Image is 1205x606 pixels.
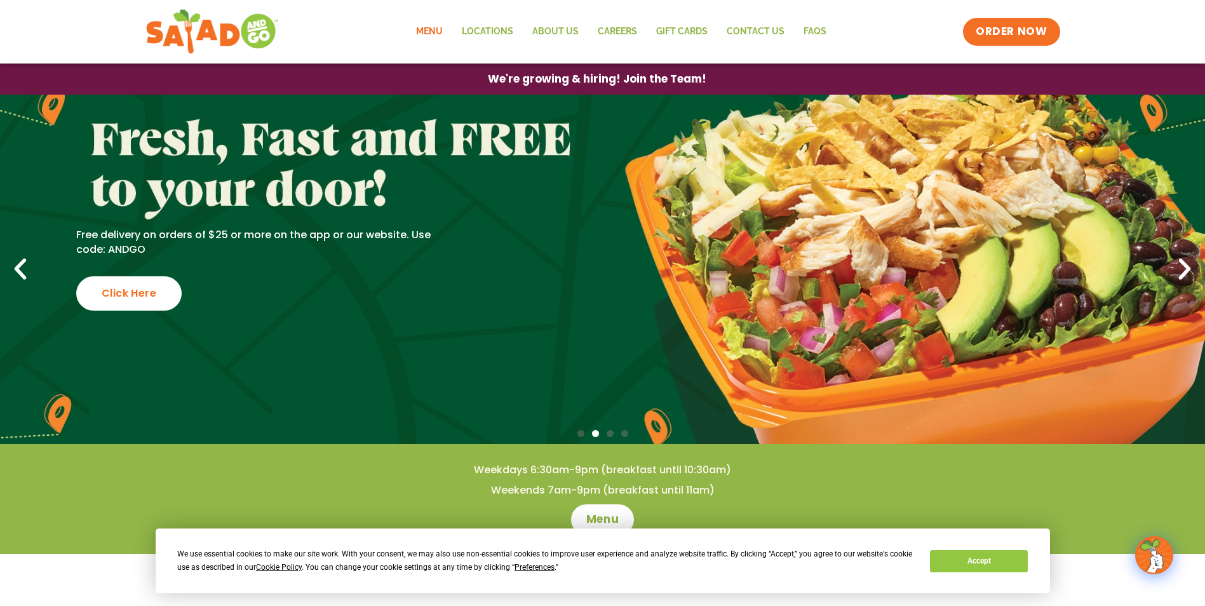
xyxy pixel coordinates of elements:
[177,548,915,574] div: We use essential cookies to make our site work. With your consent, we may also use non-essential ...
[76,276,182,311] div: Click Here
[1171,255,1199,283] div: Next slide
[25,463,1180,477] h4: Weekdays 6:30am-9pm (breakfast until 10:30am)
[6,255,34,283] div: Previous slide
[571,504,634,535] a: Menu
[407,17,452,46] a: Menu
[25,483,1180,497] h4: Weekends 7am-9pm (breakfast until 11am)
[76,228,448,257] p: Free delivery on orders of $25 or more on the app or our website. Use code: ANDGO
[607,430,614,437] span: Go to slide 3
[717,17,794,46] a: Contact Us
[407,17,836,46] nav: Menu
[586,512,619,527] span: Menu
[452,17,523,46] a: Locations
[256,563,302,572] span: Cookie Policy
[592,430,599,437] span: Go to slide 2
[523,17,588,46] a: About Us
[647,17,717,46] a: GIFT CARDS
[145,6,279,57] img: new-SAG-logo-768×292
[588,17,647,46] a: Careers
[621,430,628,437] span: Go to slide 4
[488,74,706,84] span: We're growing & hiring! Join the Team!
[963,18,1060,46] a: ORDER NOW
[469,64,725,94] a: We're growing & hiring! Join the Team!
[794,17,836,46] a: FAQs
[515,563,555,572] span: Preferences
[156,529,1050,593] div: Cookie Consent Prompt
[577,430,584,437] span: Go to slide 1
[1136,537,1172,573] img: wpChatIcon
[976,24,1047,39] span: ORDER NOW
[930,550,1028,572] button: Accept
